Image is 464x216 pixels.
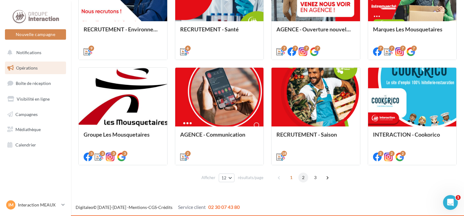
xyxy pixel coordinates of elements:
span: Campagnes [15,111,38,117]
span: Boîte de réception [16,81,51,86]
span: 1 [286,173,296,182]
div: AGENCE - Communication [180,131,259,144]
div: 2 [378,151,383,156]
iframe: Intercom live chat [443,195,458,210]
a: Boîte de réception [4,77,67,90]
div: 7 [281,46,287,51]
a: Opérations [4,62,67,74]
div: RECRUTEMENT - Saison [276,131,355,144]
div: 2 [185,151,191,156]
div: 2 [400,151,406,156]
span: Médiathèque [15,127,41,132]
a: Médiathèque [4,123,67,136]
span: Calendrier [15,142,36,147]
a: IM Interaction MEAUX [5,199,66,211]
span: Service client [178,204,206,210]
span: © [DATE]-[DATE] - - - [76,205,240,210]
div: AGENCE - Ouverture nouvelle agence [276,26,355,38]
div: 7 [389,46,395,51]
a: Campagnes [4,108,67,121]
div: 2 [389,151,395,156]
div: 7 [400,46,406,51]
div: 6 [185,46,191,51]
div: 9 [89,46,94,51]
div: Marques Les Mousquetaires [373,26,452,38]
span: Notifications [16,50,41,55]
div: 7 [378,46,383,51]
div: 3 [111,151,116,156]
a: Crédits [158,205,172,210]
div: INTERACTION - Cookorico [373,131,452,144]
span: IM [8,202,14,208]
div: 3 [89,151,94,156]
div: 18 [281,151,287,156]
div: 3 [122,151,127,156]
a: CGS [148,205,157,210]
div: 7 [411,46,417,51]
button: 12 [219,174,234,182]
a: Digitaleo [76,205,93,210]
a: Visibilité en ligne [4,93,67,106]
div: Groupe Les Mousquetaires [84,131,162,144]
button: Nouvelle campagne [5,29,66,40]
a: Calendrier [4,138,67,151]
div: 7 [315,46,320,51]
span: 1 [456,195,461,200]
span: Opérations [16,65,38,70]
span: 02 30 07 43 80 [208,204,240,210]
span: 12 [222,175,227,180]
div: RECRUTEMENT - Environnement [84,26,162,38]
span: 2 [298,173,308,182]
div: RECRUTEMENT - Santé [180,26,259,38]
div: 7 [292,46,298,51]
div: 7 [304,46,309,51]
span: Afficher [201,175,215,181]
span: résultats/page [238,175,263,181]
p: Interaction MEAUX [18,202,59,208]
div: 3 [100,151,105,156]
span: 3 [310,173,320,182]
a: Mentions [129,205,147,210]
span: Visibilité en ligne [17,96,50,102]
button: Notifications [4,46,65,59]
